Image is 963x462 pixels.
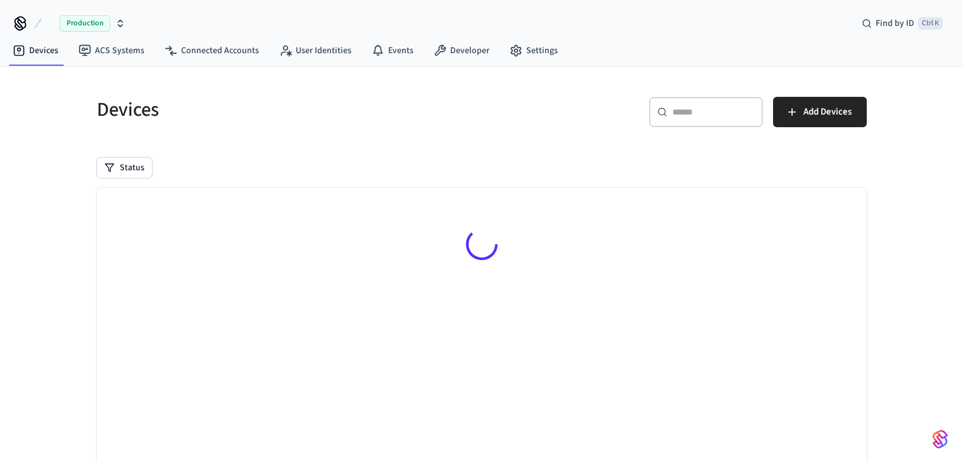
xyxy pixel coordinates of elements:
[362,39,424,62] a: Events
[773,97,867,127] button: Add Devices
[803,104,852,120] span: Add Devices
[424,39,500,62] a: Developer
[852,12,953,35] div: Find by IDCtrl K
[500,39,568,62] a: Settings
[154,39,269,62] a: Connected Accounts
[97,97,474,123] h5: Devices
[269,39,362,62] a: User Identities
[876,17,914,30] span: Find by ID
[60,15,110,32] span: Production
[933,429,948,449] img: SeamLogoGradient.69752ec5.svg
[97,158,152,178] button: Status
[3,39,68,62] a: Devices
[918,17,943,30] span: Ctrl K
[68,39,154,62] a: ACS Systems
